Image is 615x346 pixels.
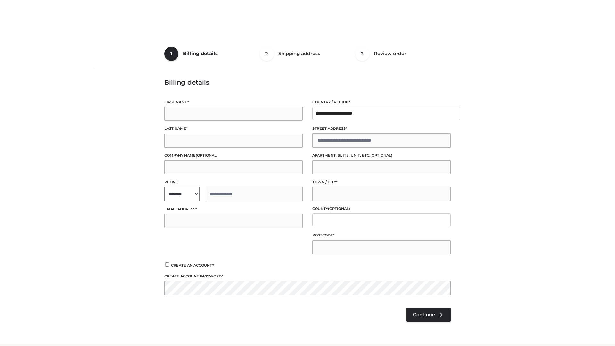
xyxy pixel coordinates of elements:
span: Shipping address [278,50,320,56]
label: Phone [164,179,303,185]
label: Country / Region [312,99,451,105]
label: Postcode [312,232,451,238]
label: Company name [164,152,303,159]
span: Continue [413,312,435,317]
span: (optional) [370,153,392,158]
label: County [312,206,451,212]
span: (optional) [328,206,350,211]
span: 1 [164,47,178,61]
label: Last name [164,126,303,132]
label: Apartment, suite, unit, etc. [312,152,451,159]
span: Review order [374,50,406,56]
span: Billing details [183,50,218,56]
a: Continue [406,308,451,322]
span: 2 [260,47,274,61]
input: Create an account? [164,262,170,267]
label: Street address [312,126,451,132]
label: First name [164,99,303,105]
span: Create an account? [171,263,214,268]
span: (optional) [196,153,218,158]
label: Email address [164,206,303,212]
h3: Billing details [164,78,451,86]
label: Town / City [312,179,451,185]
label: Create account password [164,273,451,279]
span: 3 [355,47,369,61]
